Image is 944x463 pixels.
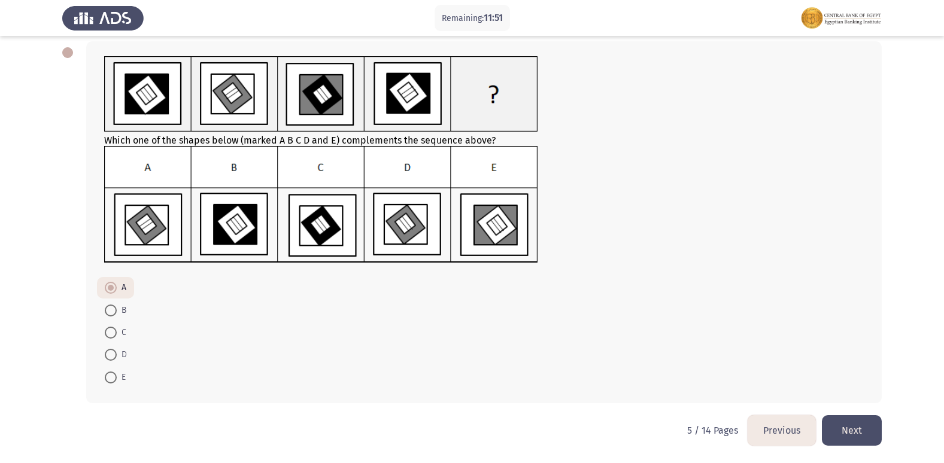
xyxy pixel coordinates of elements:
button: load next page [822,415,882,446]
p: Remaining: [442,11,503,26]
img: UkFYMDA1M0EyLnBuZzE2MjIwMzEyMjA3NTg=.png [104,146,538,263]
span: A [117,281,126,295]
img: Assessment logo of FOCUS Assessment 3 Modules EN [800,1,882,35]
button: load previous page [748,415,816,446]
p: 5 / 14 Pages [687,425,738,436]
img: UkFYMDA1M0ExLnBuZzE2MjIwMzExNzYzMDQ=.png [104,56,538,132]
span: D [117,348,127,362]
div: Which one of the shapes below (marked A B C D and E) complements the sequence above? [104,56,864,266]
span: C [117,325,126,340]
img: Assess Talent Management logo [62,1,144,35]
span: B [117,303,126,318]
span: 11:51 [484,12,503,23]
span: E [117,370,126,385]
